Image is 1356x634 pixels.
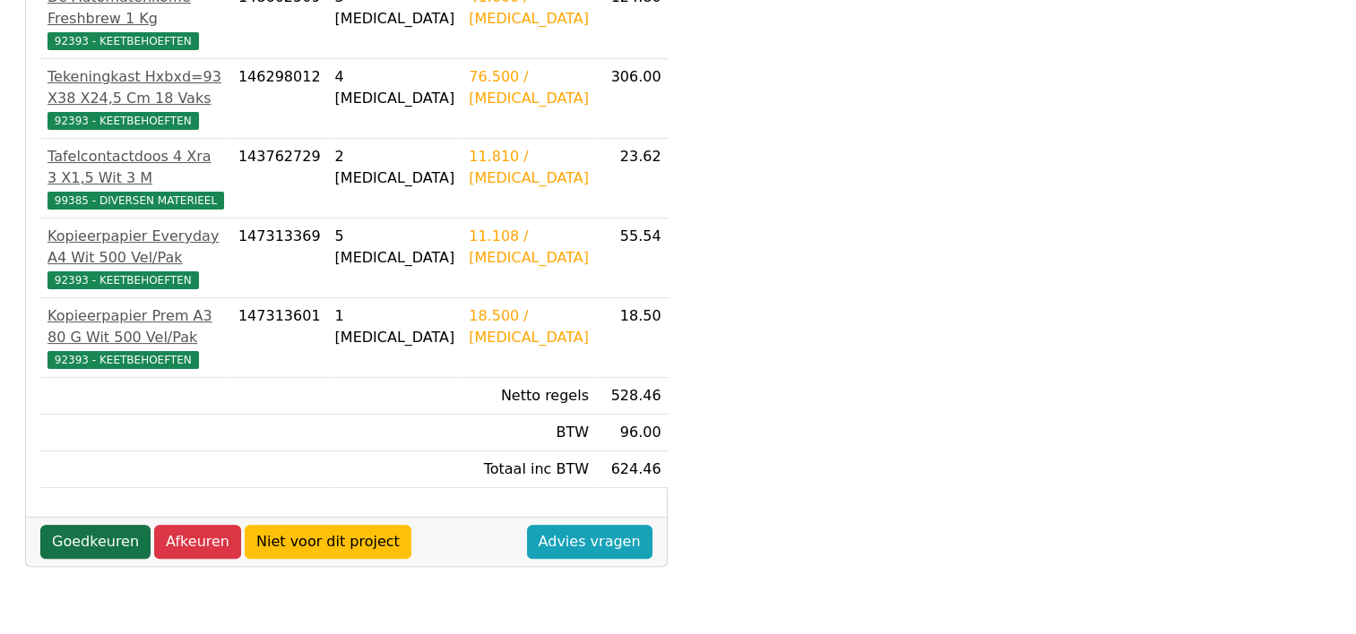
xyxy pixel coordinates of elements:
[469,66,589,109] div: 76.500 / [MEDICAL_DATA]
[469,226,589,269] div: 11.108 / [MEDICAL_DATA]
[48,305,224,348] div: Kopieerpapier Prem A3 80 G Wit 500 Vel/Pak
[462,415,596,451] td: BTW
[48,226,224,290] a: Kopieerpapier Everyday A4 Wit 500 Vel/Pak92393 - KEETBEHOEFTEN
[231,218,328,298] td: 147313369
[48,271,199,289] span: 92393 - KEETBEHOEFTEN
[596,298,669,378] td: 18.50
[48,66,224,109] div: Tekeningkast Hxbxd=93 X38 X24,5 Cm 18 Vaks
[596,451,669,488] td: 624.46
[469,305,589,348] div: 18.500 / [MEDICAL_DATA]
[48,146,224,189] div: Tafelcontactdoos 4 Xra 3 X1,5 Wit 3 M
[335,146,455,189] div: 2 [MEDICAL_DATA]
[40,525,151,559] a: Goedkeuren
[596,218,669,298] td: 55.54
[48,305,224,370] a: Kopieerpapier Prem A3 80 G Wit 500 Vel/Pak92393 - KEETBEHOEFTEN
[48,146,224,210] a: Tafelcontactdoos 4 Xra 3 X1,5 Wit 3 M99385 - DIVERSEN MATERIEEL
[469,146,589,189] div: 11.810 / [MEDICAL_DATA]
[48,32,199,50] span: 92393 - KEETBEHOEFTEN
[48,66,224,131] a: Tekeningkast Hxbxd=93 X38 X24,5 Cm 18 Vaks92393 - KEETBEHOEFTEN
[48,112,199,130] span: 92393 - KEETBEHOEFTEN
[596,59,669,139] td: 306.00
[335,305,455,348] div: 1 [MEDICAL_DATA]
[596,415,669,451] td: 96.00
[154,525,241,559] a: Afkeuren
[245,525,411,559] a: Niet voor dit project
[596,139,669,218] td: 23.62
[48,192,224,210] span: 99385 - DIVERSEN MATERIEEL
[462,378,596,415] td: Netto regels
[48,351,199,369] span: 92393 - KEETBEHOEFTEN
[527,525,652,559] a: Advies vragen
[462,451,596,488] td: Totaal inc BTW
[231,298,328,378] td: 147313601
[335,66,455,109] div: 4 [MEDICAL_DATA]
[596,378,669,415] td: 528.46
[231,139,328,218] td: 143762729
[335,226,455,269] div: 5 [MEDICAL_DATA]
[48,226,224,269] div: Kopieerpapier Everyday A4 Wit 500 Vel/Pak
[231,59,328,139] td: 146298012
